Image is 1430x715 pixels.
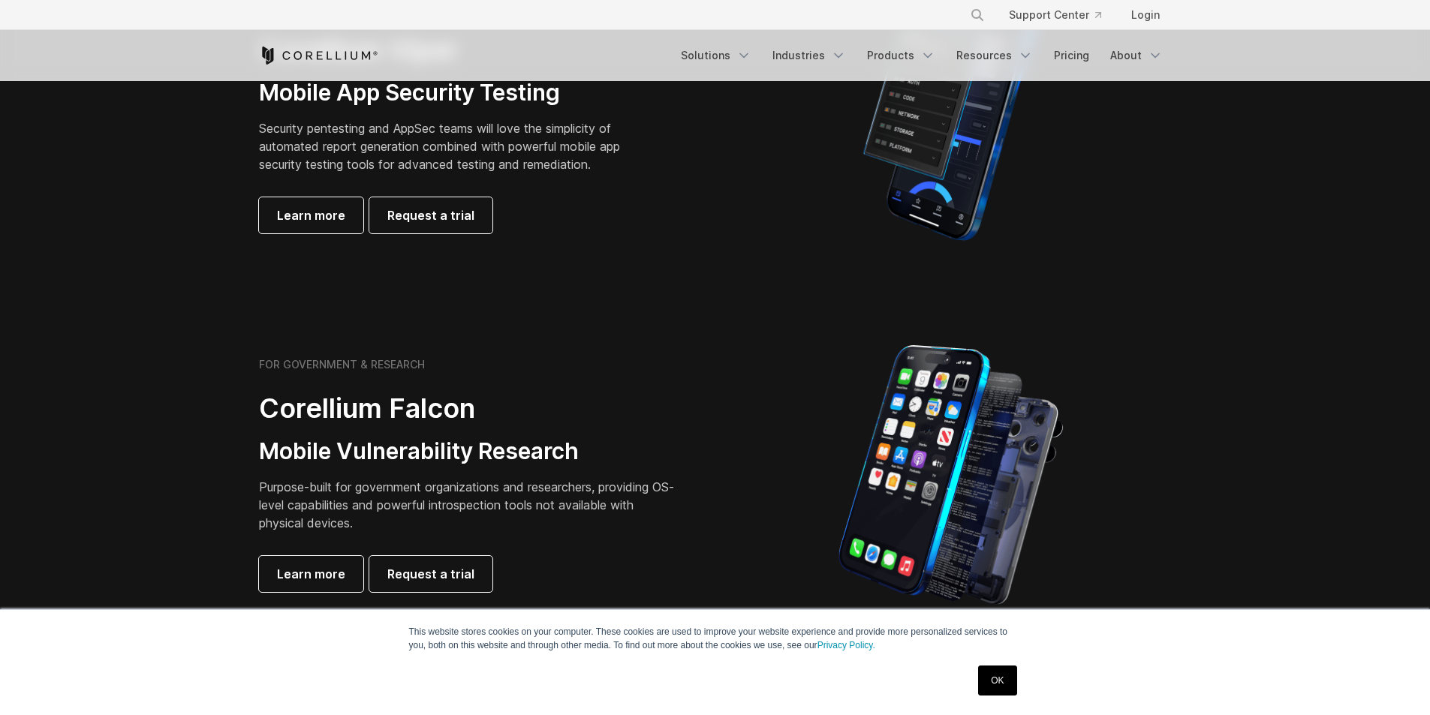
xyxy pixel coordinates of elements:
[259,197,363,233] a: Learn more
[947,42,1042,69] a: Resources
[259,358,425,371] h6: FOR GOVERNMENT & RESEARCH
[964,2,991,29] button: Search
[259,556,363,592] a: Learn more
[763,42,855,69] a: Industries
[259,79,643,107] h3: Mobile App Security Testing
[259,47,378,65] a: Corellium Home
[1045,42,1098,69] a: Pricing
[1119,2,1172,29] a: Login
[1101,42,1172,69] a: About
[387,206,474,224] span: Request a trial
[259,392,679,425] h2: Corellium Falcon
[978,665,1016,695] a: OK
[259,437,679,466] h3: Mobile Vulnerability Research
[672,42,1172,69] div: Navigation Menu
[952,2,1172,29] div: Navigation Menu
[672,42,760,69] a: Solutions
[858,42,944,69] a: Products
[259,478,679,532] p: Purpose-built for government organizations and researchers, providing OS-level capabilities and p...
[369,556,492,592] a: Request a trial
[277,565,345,583] span: Learn more
[369,197,492,233] a: Request a trial
[409,625,1022,652] p: This website stores cookies on your computer. These cookies are used to improve your website expe...
[997,2,1113,29] a: Support Center
[838,344,1064,606] img: iPhone model separated into the mechanics used to build the physical device.
[387,565,474,583] span: Request a trial
[817,640,875,650] a: Privacy Policy.
[277,206,345,224] span: Learn more
[259,119,643,173] p: Security pentesting and AppSec teams will love the simplicity of automated report generation comb...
